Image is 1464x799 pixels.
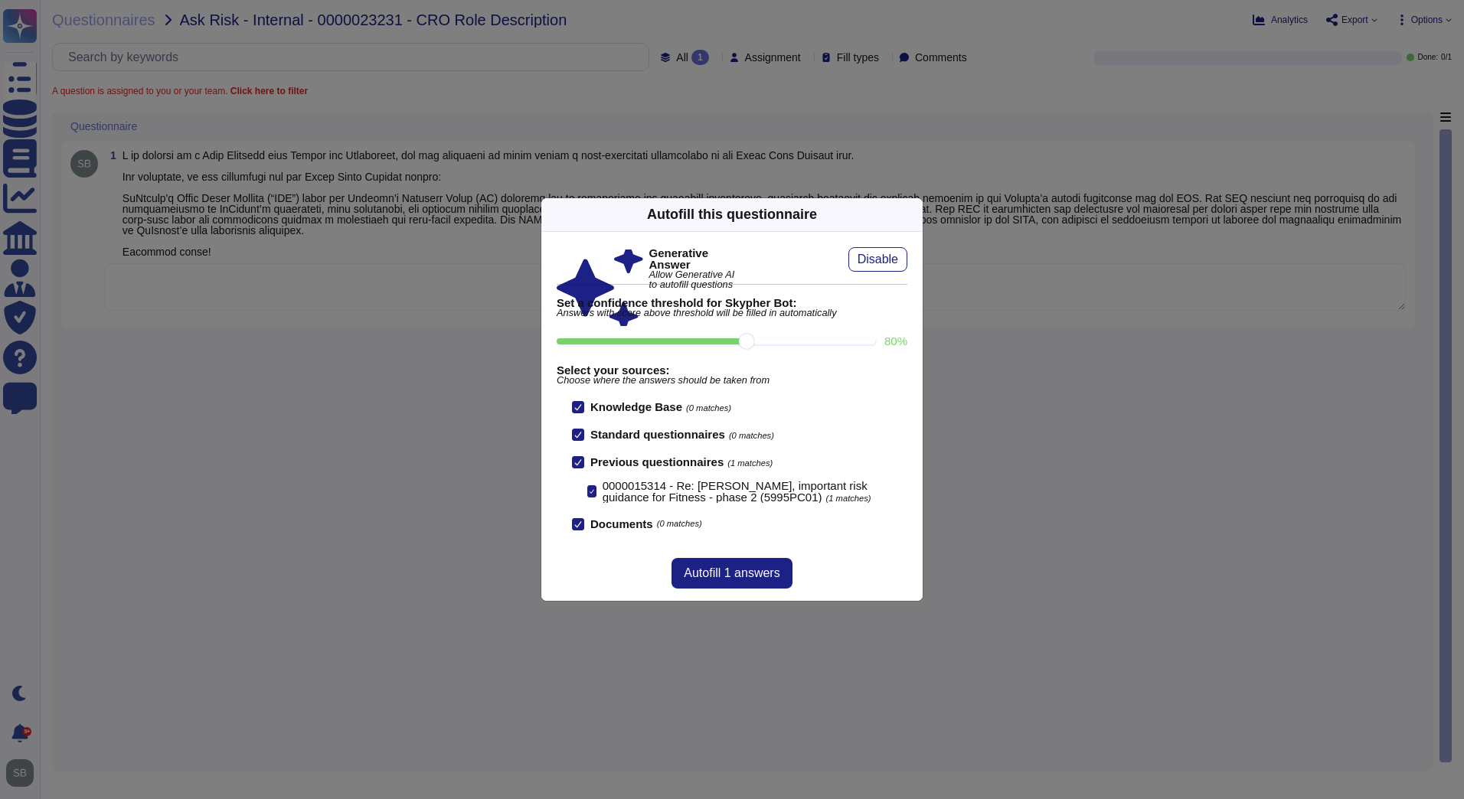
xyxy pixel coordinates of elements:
span: 0000015314 - Re: [PERSON_NAME], important risk guidance for Fitness - phase 2 (5995PC01) [603,479,868,504]
span: (0 matches) [686,403,731,413]
span: Disable [858,253,898,266]
span: Choose where the answers should be taken from [557,376,907,386]
span: Allow Generative AI to autofill questions [649,270,736,290]
span: (0 matches) [657,520,702,528]
button: Autofill 1 answers [672,558,792,589]
b: Generative Answer [649,247,736,270]
span: Autofill 1 answers [684,567,779,579]
b: Set a confidence threshold for Skypher Bot: [557,297,907,308]
button: Disable [848,247,907,272]
b: Standard questionnaires [590,428,725,441]
b: Knowledge Base [590,400,682,413]
label: 80 % [884,335,907,347]
span: (0 matches) [729,431,774,440]
b: Select your sources: [557,364,907,376]
span: Answers with score above threshold will be filled in automatically [557,308,907,318]
span: (1 matches) [727,458,773,468]
div: Autofill this questionnaire [647,204,817,225]
b: Documents [590,518,653,530]
span: (1 matches) [826,494,871,503]
b: Previous questionnaires [590,455,724,468]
